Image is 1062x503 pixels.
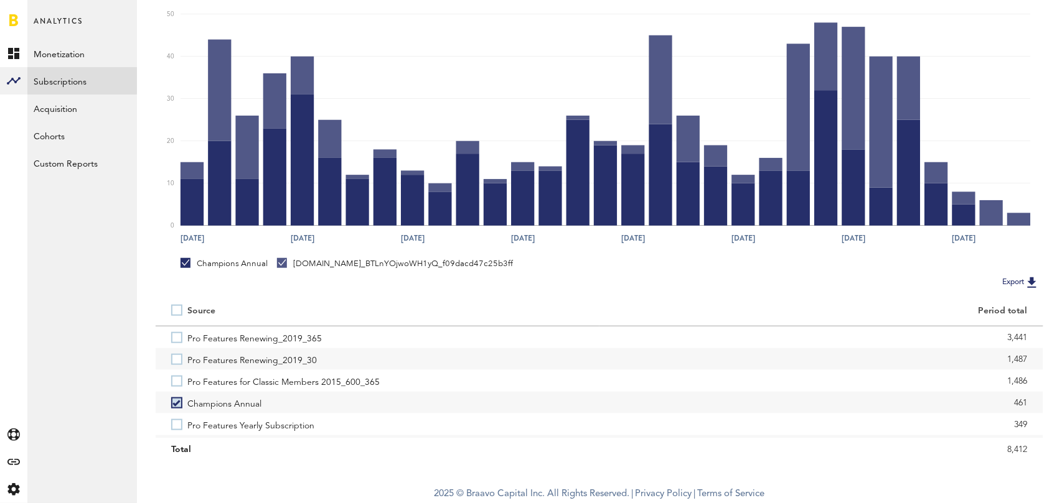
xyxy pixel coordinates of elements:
[181,258,268,269] div: Champions Annual
[615,372,1028,390] div: 1,486
[171,223,174,229] text: 0
[842,233,865,244] text: [DATE]
[615,328,1028,347] div: 3,441
[999,274,1043,290] button: Export
[167,138,174,144] text: 20
[1025,275,1040,290] img: Export
[187,435,268,457] span: Pro Features Weekly
[291,233,314,244] text: [DATE]
[952,233,975,244] text: [DATE]
[187,392,261,413] span: Champions Annual
[167,96,174,102] text: 30
[621,233,645,244] text: [DATE]
[27,149,137,177] a: Custom Reports
[171,440,584,459] div: Total
[401,233,425,244] text: [DATE]
[698,489,765,499] a: Terms of Service
[27,122,137,149] a: Cohorts
[26,9,71,20] span: Support
[27,95,137,122] a: Acquisition
[615,437,1028,456] div: 305
[187,326,322,348] span: Pro Features Renewing_2019_365
[615,306,1028,316] div: Period total
[615,415,1028,434] div: 349
[167,180,174,187] text: 10
[615,394,1028,412] div: 461
[511,233,535,244] text: [DATE]
[181,233,204,244] text: [DATE]
[187,306,215,316] div: Source
[27,67,137,95] a: Subscriptions
[167,53,174,60] text: 40
[34,14,83,40] span: Analytics
[187,413,314,435] span: Pro Features Yearly Subscription
[187,370,380,392] span: Pro Features for Classic Members 2015_600_365
[277,258,513,269] div: [DOMAIN_NAME]_BTLnYOjwoWH1yQ_f09dacd47c25b3ff
[731,233,755,244] text: [DATE]
[167,11,174,17] text: 50
[27,40,137,67] a: Monetization
[636,489,692,499] a: Privacy Policy
[615,350,1028,369] div: 1,487
[187,348,317,370] span: Pro Features Renewing_2019_30
[615,440,1028,459] div: 8,412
